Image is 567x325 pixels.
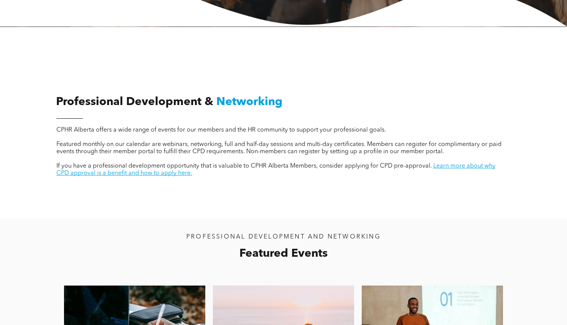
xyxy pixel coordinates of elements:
span: PROFESSIONAL DEVELOPMENT AND NETWORKING [186,234,381,240]
span: Featured monthly on our calendar are webinars, networking, full and half-day sessions and multi-d... [56,141,501,155]
span: Networking [216,96,283,108]
span: Professional Development & [56,96,213,108]
span: If you have a professional development opportunity that is valuable to CPHR Alberta Members, cons... [56,163,432,169]
span: CPHR Alberta offers a wide range of events for our members and the HR community to support your p... [56,127,386,133]
span: Featured Events [239,248,328,259]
